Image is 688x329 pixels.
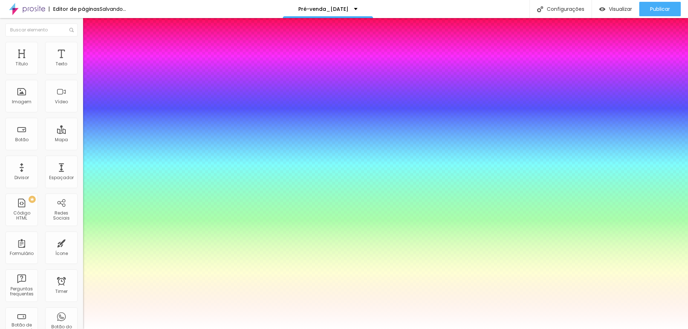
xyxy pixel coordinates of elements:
[599,6,605,12] img: view-1.svg
[10,251,34,256] div: Formulário
[56,61,67,66] div: Texto
[298,7,349,12] p: Pré-venda_[DATE]
[100,7,126,12] div: Salvando...
[14,175,29,180] div: Divisor
[15,137,29,142] div: Botão
[55,99,68,104] div: Vídeo
[69,28,74,32] img: Icone
[55,251,68,256] div: Ícone
[5,23,78,36] input: Buscar elemento
[16,61,28,66] div: Título
[12,99,31,104] div: Imagem
[49,7,100,12] div: Editor de páginas
[650,6,670,12] span: Publicar
[639,2,681,16] button: Publicar
[609,6,632,12] span: Visualizar
[537,6,543,12] img: Icone
[7,211,36,221] div: Código HTML
[7,286,36,297] div: Perguntas frequentes
[592,2,639,16] button: Visualizar
[55,289,68,294] div: Timer
[47,211,75,221] div: Redes Sociais
[55,137,68,142] div: Mapa
[49,175,74,180] div: Espaçador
